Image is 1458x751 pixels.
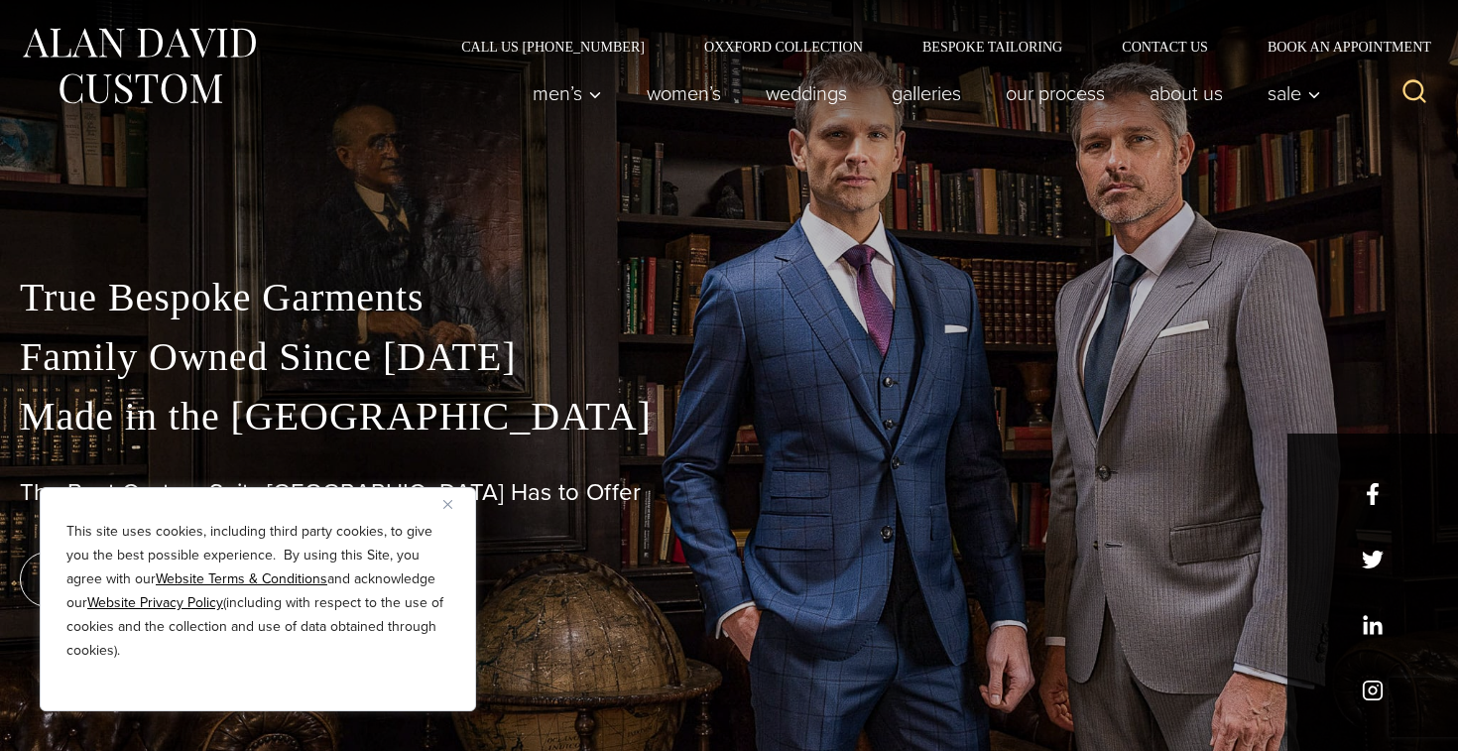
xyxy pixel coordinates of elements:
a: About Us [1128,73,1246,113]
a: Contact Us [1092,40,1238,54]
a: Bespoke Tailoring [893,40,1092,54]
a: Website Terms & Conditions [156,568,327,589]
nav: Primary Navigation [511,73,1332,113]
button: View Search Form [1391,69,1438,117]
p: True Bespoke Garments Family Owned Since [DATE] Made in the [GEOGRAPHIC_DATA] [20,268,1438,446]
a: Website Privacy Policy [87,592,223,613]
a: weddings [744,73,870,113]
a: book an appointment [20,552,298,607]
h1: The Best Custom Suits [GEOGRAPHIC_DATA] Has to Offer [20,478,1438,507]
button: Close [443,492,467,516]
img: Alan David Custom [20,22,258,110]
a: Call Us [PHONE_NUMBER] [431,40,674,54]
a: Book an Appointment [1238,40,1438,54]
span: Sale [1268,83,1321,103]
img: Close [443,500,452,509]
a: Women’s [625,73,744,113]
a: Our Process [984,73,1128,113]
nav: Secondary Navigation [431,40,1438,54]
p: This site uses cookies, including third party cookies, to give you the best possible experience. ... [66,520,449,663]
span: Men’s [533,83,602,103]
a: Galleries [870,73,984,113]
a: Oxxford Collection [674,40,893,54]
